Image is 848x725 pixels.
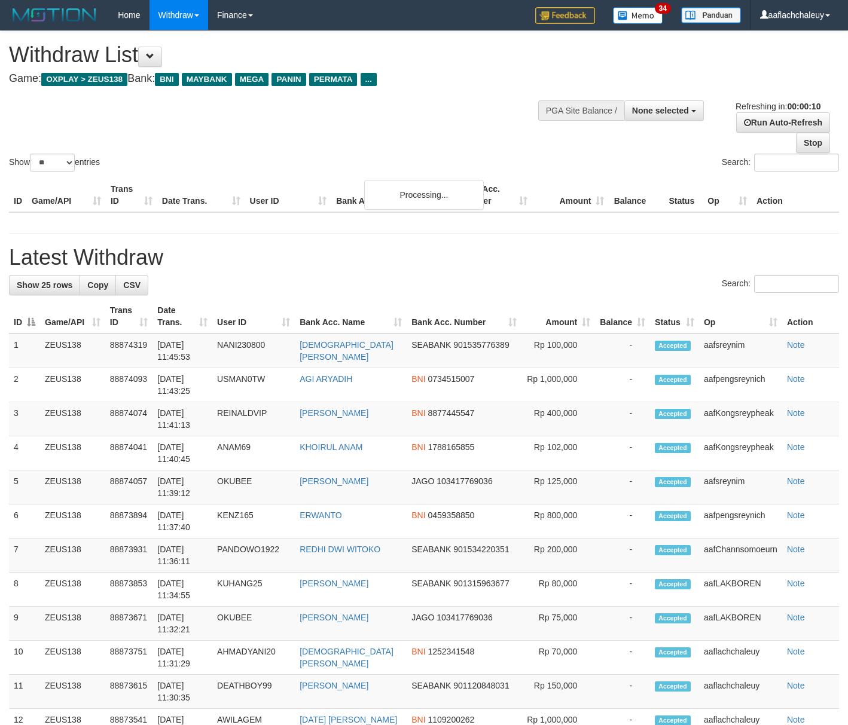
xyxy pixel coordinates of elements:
[300,579,368,588] a: [PERSON_NAME]
[521,539,595,573] td: Rp 200,000
[736,102,820,111] span: Refreshing in:
[300,340,394,362] a: [DEMOGRAPHIC_DATA][PERSON_NAME]
[105,402,153,436] td: 88874074
[17,280,72,290] span: Show 25 rows
[9,607,40,641] td: 9
[613,7,663,24] img: Button%20Memo.svg
[106,178,157,212] th: Trans ID
[411,647,425,656] span: BNI
[787,442,805,452] a: Note
[212,334,295,368] td: NANI230800
[9,539,40,573] td: 7
[754,154,839,172] input: Search:
[300,715,397,724] a: [DATE] [PERSON_NAME]
[655,341,691,351] span: Accepted
[152,675,212,709] td: [DATE] 11:30:35
[105,299,153,334] th: Trans ID: activate to sort column ascending
[521,504,595,539] td: Rp 800,000
[40,470,105,504] td: ZEUS138
[681,7,741,23] img: panduan.png
[212,504,295,539] td: KENZ165
[40,299,105,334] th: Game/API: activate to sort column ascending
[428,442,474,452] span: Copy 1788165855 to clipboard
[40,402,105,436] td: ZEUS138
[595,641,650,675] td: -
[699,607,782,641] td: aafLAKBOREN
[9,6,100,24] img: MOTION_logo.png
[655,613,691,623] span: Accepted
[300,647,394,668] a: [DEMOGRAPHIC_DATA][PERSON_NAME]
[361,73,377,86] span: ...
[787,374,805,384] a: Note
[27,178,106,212] th: Game/API
[595,675,650,709] td: -
[411,408,425,418] span: BNI
[655,511,691,521] span: Accepted
[699,299,782,334] th: Op: activate to sort column ascending
[624,100,704,121] button: None selected
[182,73,232,86] span: MAYBANK
[212,539,295,573] td: PANDOWO1922
[9,436,40,470] td: 4
[532,178,609,212] th: Amount
[105,368,153,402] td: 88874093
[595,607,650,641] td: -
[455,178,532,212] th: Bank Acc. Number
[428,715,474,724] span: Copy 1109200262 to clipboard
[212,368,295,402] td: USMAN0TW
[428,374,474,384] span: Copy 0734515007 to clipboard
[782,299,839,334] th: Action
[9,178,27,212] th: ID
[722,275,839,293] label: Search:
[699,368,782,402] td: aafpengsreynich
[411,476,434,486] span: JAGO
[300,374,352,384] a: AGI ARYADIH
[331,178,454,212] th: Bank Acc. Name
[212,607,295,641] td: OKUBEE
[699,539,782,573] td: aafChannsomoeurn
[152,607,212,641] td: [DATE] 11:32:21
[453,544,509,554] span: Copy 901534220351 to clipboard
[40,436,105,470] td: ZEUS138
[152,334,212,368] td: [DATE] 11:45:53
[787,613,805,622] a: Note
[595,402,650,436] td: -
[411,579,451,588] span: SEABANK
[655,579,691,589] span: Accepted
[212,402,295,436] td: REINALDVIP
[428,647,474,656] span: Copy 1252341548 to clipboard
[152,573,212,607] td: [DATE] 11:34:55
[235,73,269,86] span: MEGA
[212,470,295,504] td: OKUBEE
[787,102,820,111] strong: 00:00:10
[521,573,595,607] td: Rp 80,000
[9,641,40,675] td: 10
[300,476,368,486] a: [PERSON_NAME]
[105,641,153,675] td: 88873751
[300,408,368,418] a: [PERSON_NAME]
[699,641,782,675] td: aaflachchaleuy
[655,409,691,419] span: Accepted
[105,607,153,641] td: 88873671
[80,275,116,295] a: Copy
[787,715,805,724] a: Note
[212,436,295,470] td: ANAM69
[453,681,509,690] span: Copy 901120848031 to clipboard
[152,470,212,504] td: [DATE] 11:39:12
[411,374,425,384] span: BNI
[9,275,80,295] a: Show 25 rows
[152,436,212,470] td: [DATE] 11:40:45
[428,408,474,418] span: Copy 8877445547 to clipboard
[521,368,595,402] td: Rp 1,000,000
[105,334,153,368] td: 88874319
[9,246,839,270] h1: Latest Withdraw
[212,641,295,675] td: AHMADYANI20
[152,368,212,402] td: [DATE] 11:43:25
[595,470,650,504] td: -
[411,715,425,724] span: BNI
[245,178,332,212] th: User ID
[123,280,141,290] span: CSV
[9,402,40,436] td: 3
[407,299,521,334] th: Bank Acc. Number: activate to sort column ascending
[655,545,691,555] span: Accepted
